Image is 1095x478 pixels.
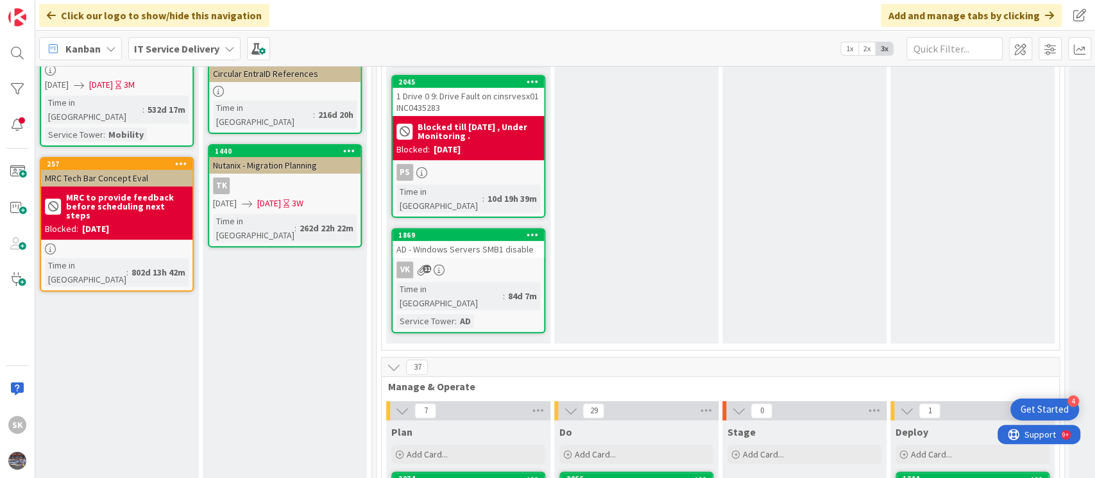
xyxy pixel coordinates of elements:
[423,265,431,273] span: 11
[39,4,269,27] div: Click our logo to show/hide this navigation
[213,177,230,194] div: TK
[396,143,430,156] div: Blocked:
[727,425,756,438] span: Stage
[881,4,1062,27] div: Add and manage tabs by clicking
[142,103,144,117] span: :
[296,221,357,235] div: 262d 22h 22m
[841,42,858,55] span: 1x
[213,101,313,129] div: Time in [GEOGRAPHIC_DATA]
[743,449,784,460] span: Add Card...
[906,37,1003,60] input: Quick Filter...
[1067,395,1079,407] div: 4
[292,197,303,210] div: 3W
[45,95,142,124] div: Time in [GEOGRAPHIC_DATA]
[126,265,128,279] span: :
[41,158,192,170] div: 257
[407,449,448,460] span: Add Card...
[89,78,113,92] span: [DATE]
[41,170,192,186] div: MRC Tech Bar Concept Eval
[398,231,544,240] div: 1869
[559,425,572,438] span: Do
[257,197,281,210] span: [DATE]
[391,425,412,438] span: Plan
[103,128,105,142] span: :
[434,143,461,156] div: [DATE]
[41,158,192,186] div: 257MRC Tech Bar Concept Eval
[396,185,482,213] div: Time in [GEOGRAPHIC_DATA]
[8,416,26,434] div: SK
[209,65,361,82] div: Circular EntraID References
[82,222,109,236] div: [DATE]
[398,78,544,87] div: 2045
[751,403,772,418] span: 0
[575,449,616,460] span: Add Card...
[582,403,604,418] span: 29
[1010,399,1079,420] div: Open Get Started checklist, remaining modules: 4
[393,241,544,258] div: AD - Windows Servers SMB1 disable
[393,88,544,116] div: 1 Drive 0 9: Drive Fault on cinsrvesx01 INC0435283
[209,145,361,174] div: 1440Nutanix - Migration Planning
[66,193,189,220] b: MRC to provide feedback before scheduling next steps
[315,108,357,122] div: 216d 20h
[128,265,189,279] div: 802d 13h 42m
[65,5,71,15] div: 9+
[144,103,189,117] div: 532d 17m
[45,222,78,236] div: Blocked:
[505,289,540,303] div: 84d 7m
[45,128,103,142] div: Service Tower
[209,177,361,194] div: TK
[911,449,952,460] span: Add Card...
[896,425,928,438] span: Deploy
[876,42,893,55] span: 3x
[393,76,544,116] div: 20451 Drive 0 9: Drive Fault on cinsrvesx01 INC0435283
[393,261,544,278] div: VK
[396,314,455,328] div: Service Tower
[503,289,505,303] span: :
[393,76,544,88] div: 2045
[209,145,361,157] div: 1440
[45,78,69,92] span: [DATE]
[406,359,428,375] span: 37
[134,42,219,55] b: IT Service Delivery
[8,8,26,26] img: Visit kanbanzone.com
[8,452,26,470] img: avatar
[124,78,135,92] div: 3M
[482,192,484,206] span: :
[215,147,361,156] div: 1440
[418,122,540,140] b: Blocked till [DATE] , Under Monitoring .
[414,403,436,418] span: 7
[209,54,361,82] div: Circular EntraID References
[45,258,126,286] div: Time in [GEOGRAPHIC_DATA]
[396,282,503,310] div: Time in [GEOGRAPHIC_DATA]
[396,261,413,278] div: VK
[47,160,192,169] div: 257
[393,229,544,241] div: 1869
[457,314,474,328] div: AD
[213,214,294,242] div: Time in [GEOGRAPHIC_DATA]
[858,42,876,55] span: 2x
[484,192,540,206] div: 10d 19h 39m
[209,157,361,174] div: Nutanix - Migration Planning
[1021,403,1069,416] div: Get Started
[919,403,940,418] span: 1
[396,164,413,181] div: PS
[105,128,147,142] div: Mobility
[294,221,296,235] span: :
[313,108,315,122] span: :
[393,229,544,258] div: 1869AD - Windows Servers SMB1 disable
[27,2,58,17] span: Support
[213,197,237,210] span: [DATE]
[65,41,101,56] span: Kanban
[455,314,457,328] span: :
[393,164,544,181] div: PS
[388,380,1043,393] span: Manage & Operate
